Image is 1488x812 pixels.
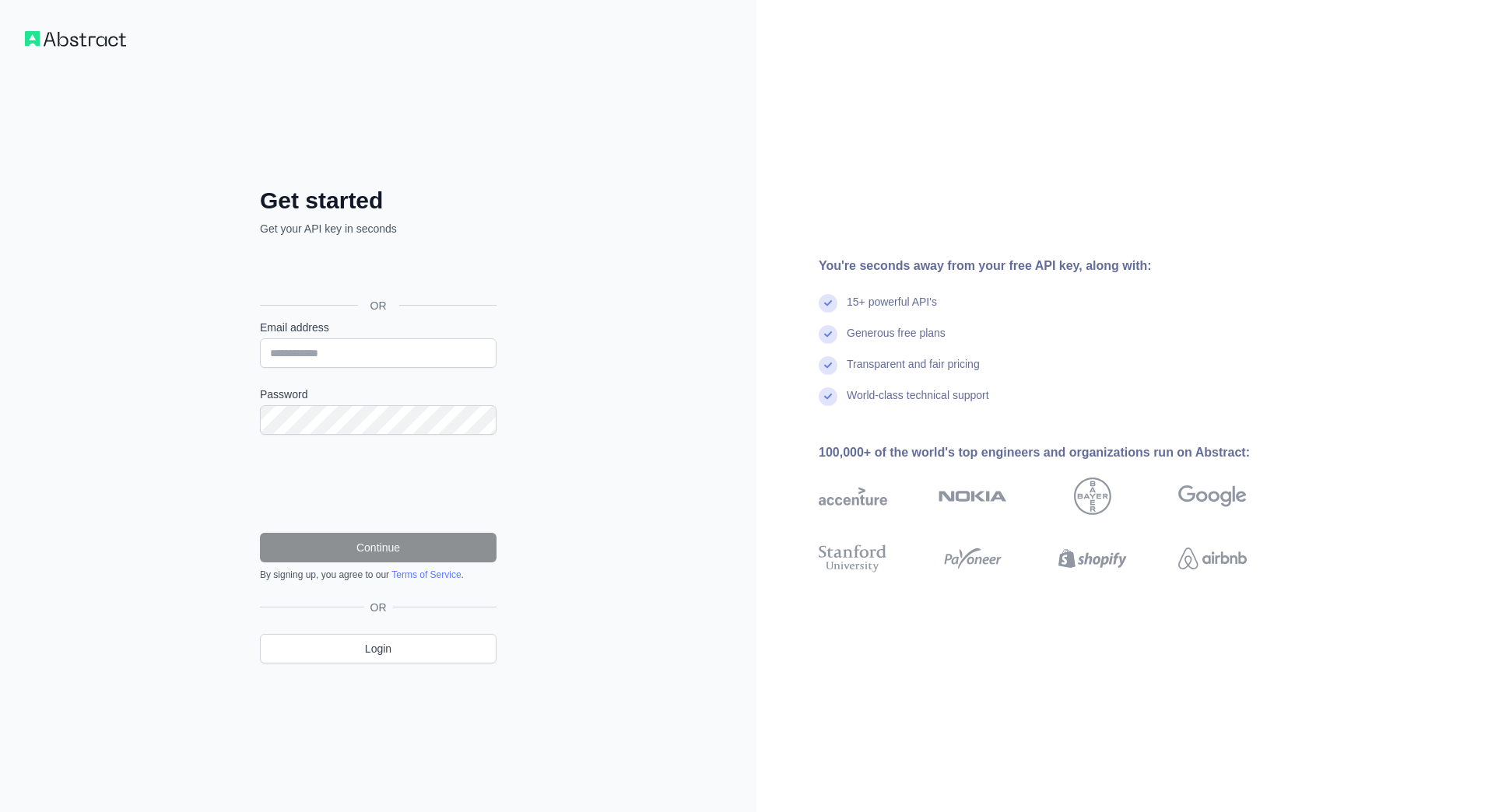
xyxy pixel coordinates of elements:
[1178,478,1247,515] img: google
[819,356,837,375] img: check mark
[1058,541,1127,576] img: shopify
[260,221,497,236] p: Get your API key in seconds
[819,294,837,313] img: check mark
[260,453,497,514] iframe: reCAPTCHA
[819,541,887,576] img: stanford university
[847,356,980,387] div: Transparent and fair pricing
[260,533,497,562] button: Continue
[25,31,126,47] img: Workflow
[847,325,946,356] div: Generous free plans
[260,387,497,402] label: Password
[260,320,497,335] label: Email address
[260,634,497,663] a: Login
[260,569,497,581] div: By signing up, you agree to our .
[939,541,1007,576] img: payoneer
[819,443,1297,462] div: 100,000+ of the world's top engineers and organizations run on Abstract:
[1178,541,1247,576] img: airbnb
[260,187,497,215] h2: Get started
[847,294,937,325] div: 15+ powerful API's
[1074,478,1111,515] img: bayer
[847,387,989,418] div: World-class technical support
[364,600,393,615] span: OR
[391,569,461,580] a: Terms of Service
[819,325,837,344] img: check mark
[819,257,1297,275] div: You're seconds away from your free API key, along with:
[358,298,399,313] span: OR
[819,478,887,515] img: accenture
[819,387,837,406] img: check mark
[939,478,1007,515] img: nokia
[252,254,501,288] iframe: Tombol Login dengan Google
